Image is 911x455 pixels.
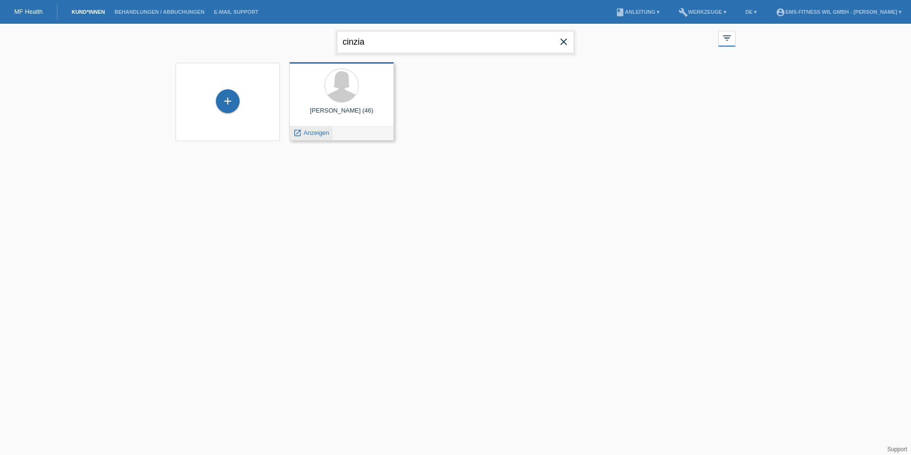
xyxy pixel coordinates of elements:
[558,36,569,47] i: close
[615,8,625,17] i: book
[297,107,386,122] div: [PERSON_NAME] (46)
[887,446,907,453] a: Support
[14,8,43,15] a: MF Health
[304,129,329,136] span: Anzeigen
[110,9,209,15] a: Behandlungen / Abbuchungen
[679,8,688,17] i: build
[722,33,732,43] i: filter_list
[216,93,239,109] div: Kund*in hinzufügen
[293,129,329,136] a: launch Anzeigen
[293,129,302,137] i: launch
[674,9,731,15] a: buildWerkzeuge ▾
[209,9,263,15] a: E-Mail Support
[776,8,785,17] i: account_circle
[611,9,664,15] a: bookAnleitung ▾
[67,9,110,15] a: Kund*innen
[741,9,762,15] a: DE ▾
[337,31,574,53] input: Suche...
[771,9,906,15] a: account_circleEMS-Fitness Wil GmbH - [PERSON_NAME] ▾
